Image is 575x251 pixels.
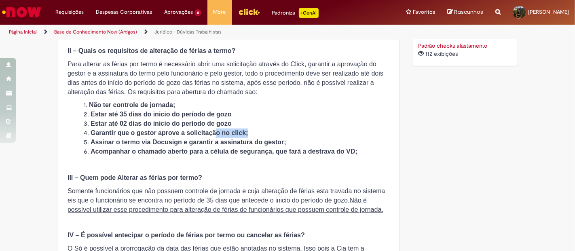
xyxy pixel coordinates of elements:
img: click_logo_yellow_360x200.png [238,6,260,18]
ul: Trilhas de página [6,25,377,40]
span: Requisições [55,8,84,16]
strong: Estar até 35 dias do inicio do período de gozo [91,111,232,118]
strong: Estar até 02 dias do inicio do período de gozo [91,120,232,127]
a: Página inicial [9,29,37,35]
a: Jurídico - Dúvidas Trabalhistas [154,29,222,35]
a: Base de Conhecimento Now (Artigos) [54,29,137,35]
div: Padroniza [272,8,319,18]
img: ServiceNow [1,4,42,20]
span: Rascunhos [454,8,483,16]
span: 112 exibições [419,50,460,57]
span: Favoritos [413,8,435,16]
a: Rascunhos [447,8,483,16]
strong: Garantir que o gestor aprove a solicitação no click; [91,129,248,136]
strong: Não ter controle de jornada; [89,101,175,108]
a: Padrão checks afastamento [419,42,488,49]
span: Aprovações [164,8,193,16]
span: [PERSON_NAME] [528,8,569,15]
strong: IV – É possível antecipar o período de férias por termo ou cancelar as férias? [68,232,305,238]
span: More [214,8,226,16]
strong: Acompanhar o chamado aberto para a célula de segurança, que fará a destrava do VD; [91,148,357,155]
span: Somente funcionários que não possuem controle de jornada e cuja alteração de férias esta travada ... [68,188,385,213]
strong: Assinar o termo via Docusign e garantir a assinatura do gestor; [91,139,286,146]
span: 6 [194,9,201,16]
span: Para alterar as férias por termo é necessário abrir uma solicitação através do Click, garantir a ... [68,61,383,95]
strong: II – Quais os requisitos de alteração de férias a termo? [68,47,235,54]
span: Despesas Corporativas [96,8,152,16]
p: +GenAi [299,8,319,18]
u: Não é possível utilizar esse procedimento para alteração de férias de funcionários que possuem co... [68,197,383,213]
strong: III – Quem pode Alterar as férias por termo? [68,174,202,181]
